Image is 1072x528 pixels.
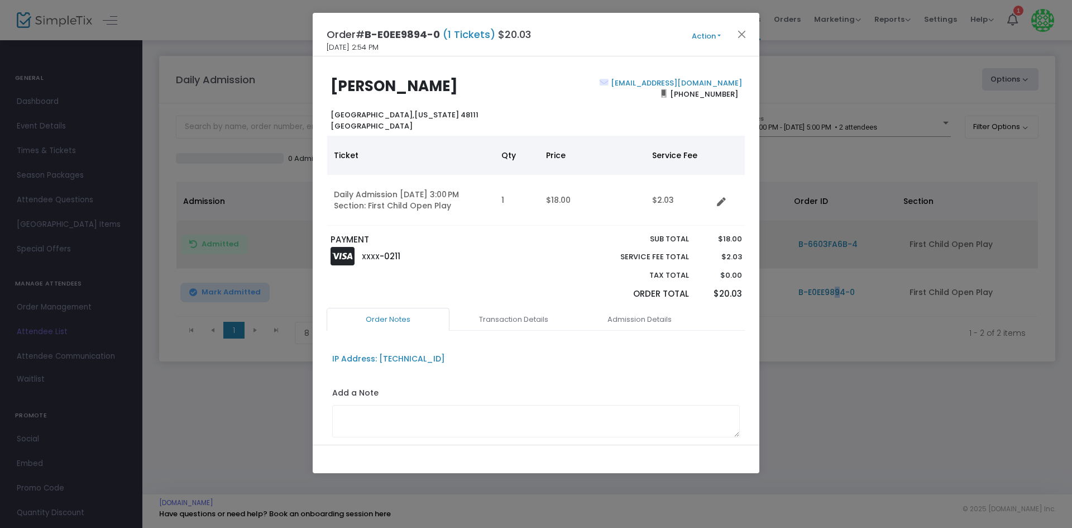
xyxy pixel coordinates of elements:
a: Order Notes [327,308,449,331]
div: IP Address: [TECHNICAL_ID] [332,353,445,365]
a: Admission Details [578,308,701,331]
p: $20.03 [700,288,741,301]
td: 1 [495,175,539,226]
p: $0.00 [700,270,741,281]
a: [EMAIL_ADDRESS][DOMAIN_NAME] [609,78,742,88]
span: -0211 [380,250,400,262]
td: Daily Admission [DATE] 3:00 PM Section: First Child Open Play [327,175,495,226]
span: [GEOGRAPHIC_DATA], [331,110,414,120]
b: [PERSON_NAME] [331,76,458,96]
b: [US_STATE] 48111 [GEOGRAPHIC_DATA] [331,110,478,131]
span: [DATE] 2:54 PM [327,42,379,53]
td: $18.00 [539,175,645,226]
a: Transaction Details [452,308,575,331]
button: Close [735,27,749,41]
p: Tax Total [594,270,689,281]
p: PAYMENT [331,234,531,246]
p: $2.03 [700,251,741,263]
th: Price [539,136,645,175]
p: $18.00 [700,234,741,245]
span: [PHONE_NUMBER] [667,85,742,103]
div: Data table [327,136,745,226]
span: B-E0EE9894-0 [365,27,440,41]
label: Add a Note [332,387,379,402]
span: (1 Tickets) [440,27,498,41]
td: $2.03 [645,175,712,226]
p: Sub total [594,234,689,245]
p: Service Fee Total [594,251,689,263]
th: Qty [495,136,539,175]
button: Action [673,30,740,42]
span: XXXX [362,252,380,261]
p: Order Total [594,288,689,301]
th: Ticket [327,136,495,175]
h4: Order# $20.03 [327,27,531,42]
th: Service Fee [645,136,712,175]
